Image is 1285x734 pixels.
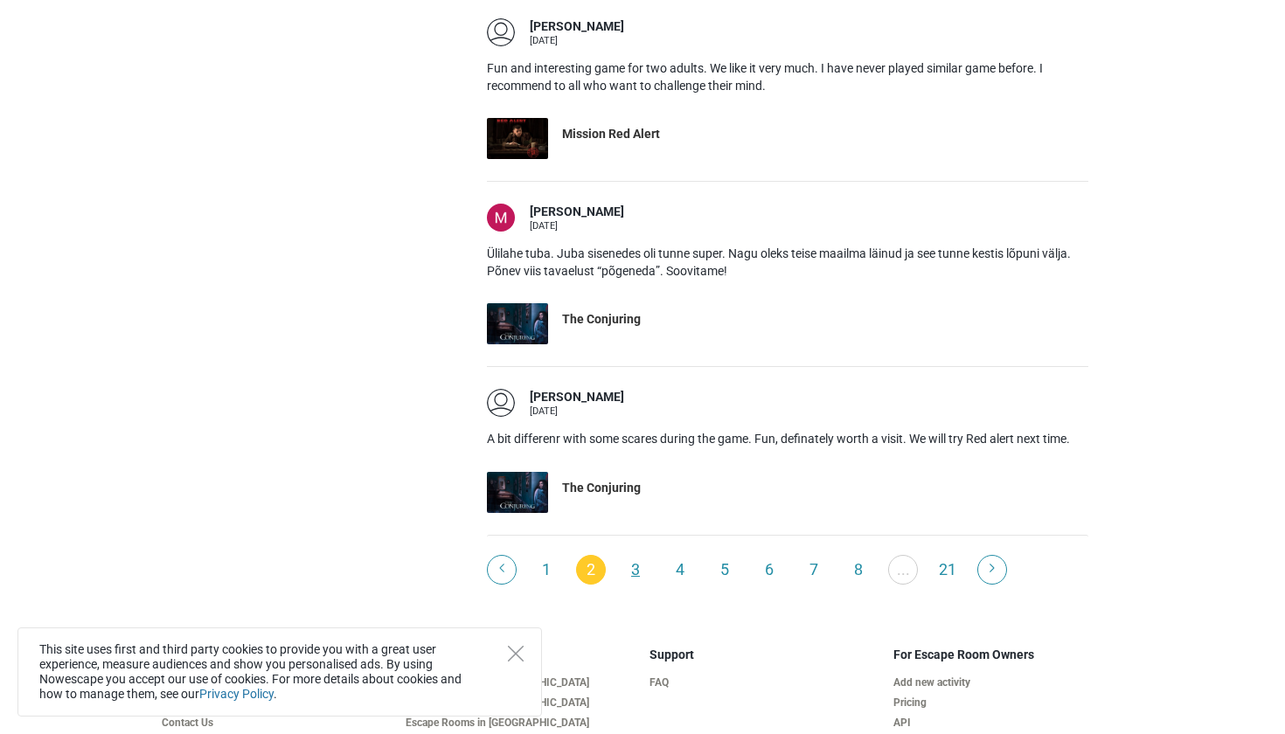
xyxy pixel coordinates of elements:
[487,118,1088,159] a: Mission Red Alert Mission Red Alert
[649,647,879,662] h5: Support
[162,717,392,730] a: Contact Us
[893,717,1123,730] a: API
[933,555,962,585] a: 21
[576,555,606,585] span: 2
[487,118,548,159] img: Mission Red Alert
[665,555,695,585] a: 4
[531,555,561,585] a: 1
[199,687,274,701] a: Privacy Policy
[893,647,1123,662] h5: For Escape Room Owners
[17,627,542,717] div: This site uses first and third party cookies to provide you with a great user experience, measure...
[649,676,879,689] a: FAQ
[530,18,624,36] div: [PERSON_NAME]
[530,406,624,416] div: [DATE]
[799,555,829,585] a: 7
[487,246,1088,280] p: Ülilahe tuba. Juba sisenedes oli tunne super. Nagu oleks teise maailma läinud ja see tunne kestis...
[530,204,624,221] div: [PERSON_NAME]
[487,303,1088,344] a: The Conjuring The Conjuring
[487,303,548,344] img: The Conjuring
[893,676,1123,689] a: Add new activity
[562,126,660,143] div: Mission Red Alert
[893,696,1123,710] a: Pricing
[844,555,873,585] a: 8
[621,555,650,585] a: 3
[530,36,624,45] div: [DATE]
[530,389,624,406] div: [PERSON_NAME]
[530,221,624,231] div: [DATE]
[754,555,784,585] a: 6
[487,472,548,513] img: The Conjuring
[487,431,1088,448] p: A bit differenr with some scares during the game. Fun, definately worth a visit. We will try Red ...
[487,472,1088,513] a: The Conjuring The Conjuring
[562,480,641,497] div: The Conjuring
[487,60,1088,94] p: Fun and interesting game for two adults. We like it very much. I have never played similar game b...
[710,555,740,585] a: 5
[562,311,641,329] div: The Conjuring
[406,717,636,730] a: Escape Rooms in [GEOGRAPHIC_DATA]
[508,646,524,661] button: Close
